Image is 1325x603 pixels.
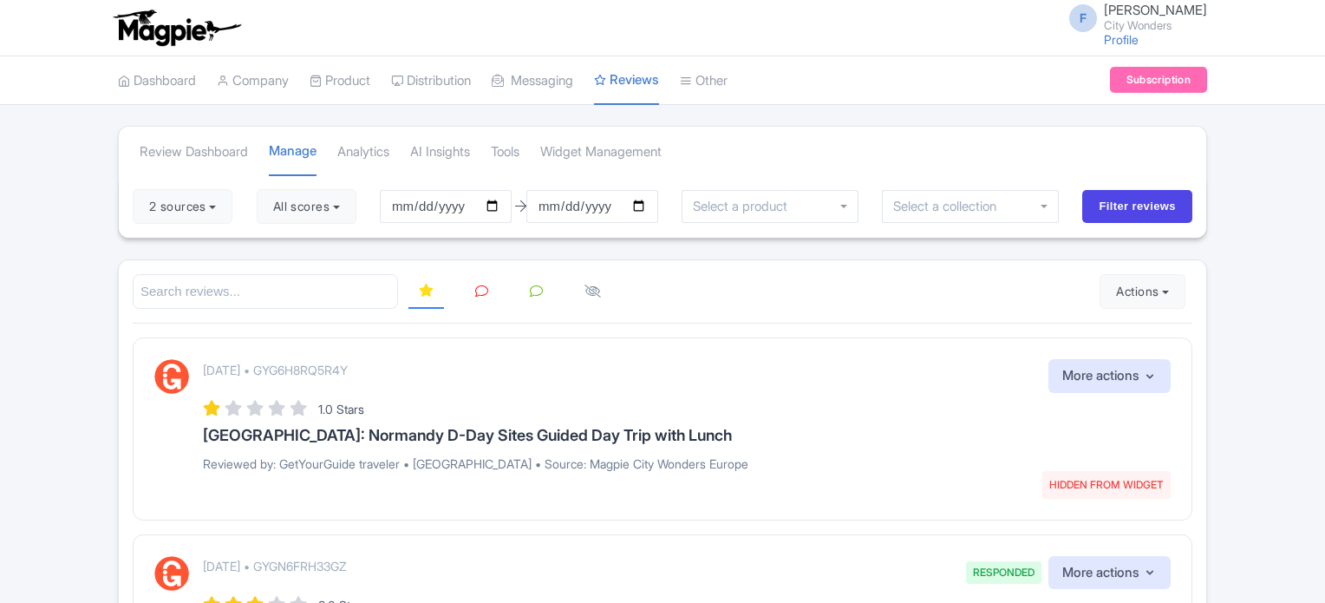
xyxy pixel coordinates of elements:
[680,57,728,105] a: Other
[594,56,659,106] a: Reviews
[154,359,189,394] img: GetYourGuide Logo
[133,189,232,224] button: 2 sources
[154,556,189,591] img: GetYourGuide Logo
[491,128,519,176] a: Tools
[1104,20,1207,31] small: City Wonders
[318,402,364,416] span: 1.0 Stars
[966,561,1041,584] span: RESPONDED
[257,189,356,224] button: All scores
[1104,2,1207,18] span: [PERSON_NAME]
[1048,359,1171,393] button: More actions
[269,128,317,177] a: Manage
[337,128,389,176] a: Analytics
[118,57,196,105] a: Dashboard
[1059,3,1207,31] a: F [PERSON_NAME] City Wonders
[1100,274,1185,309] button: Actions
[133,274,398,310] input: Search reviews...
[310,57,370,105] a: Product
[1104,32,1139,47] a: Profile
[540,128,662,176] a: Widget Management
[693,199,797,214] input: Select a product
[410,128,470,176] a: AI Insights
[203,427,1171,444] h3: [GEOGRAPHIC_DATA]: Normandy D-Day Sites Guided Day Trip with Lunch
[1042,471,1171,499] span: HIDDEN FROM WIDGET
[1082,190,1192,223] input: Filter reviews
[217,57,289,105] a: Company
[1048,556,1171,590] button: More actions
[109,9,244,47] img: logo-ab69f6fb50320c5b225c76a69d11143b.png
[893,199,1008,214] input: Select a collection
[1110,67,1207,93] a: Subscription
[140,128,248,176] a: Review Dashboard
[203,361,348,379] p: [DATE] • GYG6H8RQ5R4Y
[492,57,573,105] a: Messaging
[391,57,471,105] a: Distribution
[203,557,347,575] p: [DATE] • GYGN6FRH33GZ
[1069,4,1097,32] span: F
[203,455,1171,473] p: Reviewed by: GetYourGuide traveler • [GEOGRAPHIC_DATA] • Source: Magpie City Wonders Europe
